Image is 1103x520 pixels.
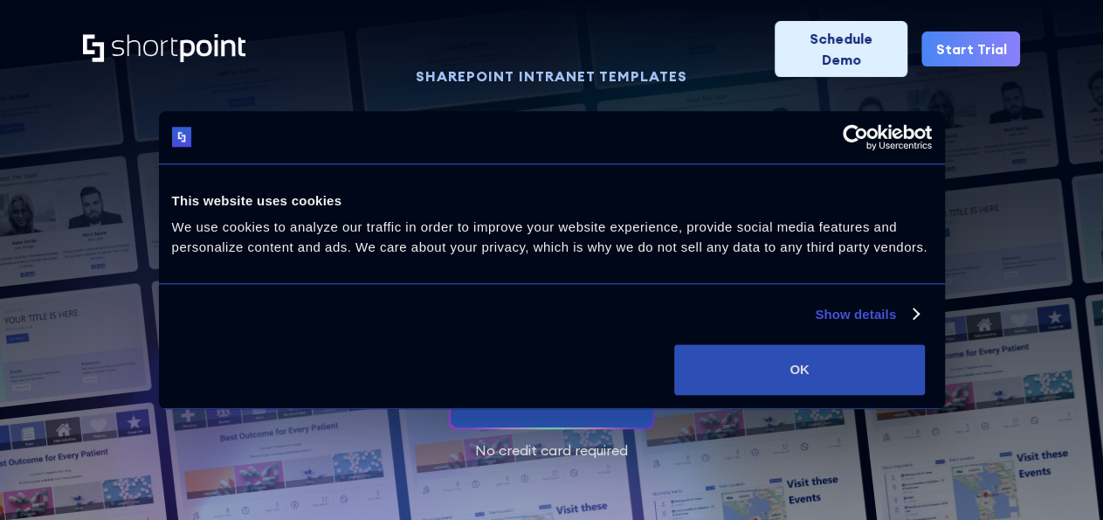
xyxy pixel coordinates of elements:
[921,31,1020,66] a: Start Trial
[779,124,932,150] a: Usercentrics Cookiebot - opens in a new window
[172,128,192,148] img: logo
[172,219,927,254] span: We use cookies to analyze our traffic in order to improve your website experience, provide social...
[143,309,961,336] p: Trusted by teams at NASA, Samsung and 1,500+ companies
[83,34,245,64] a: Home
[172,191,932,211] div: This website uses cookies
[789,317,1103,520] iframe: Chat Widget
[674,344,925,395] button: OK
[83,443,1021,457] div: No credit card required
[815,304,918,325] a: Show details
[775,21,907,77] a: Schedule Demo
[143,110,961,295] h2: Design stunning SharePoint pages in minutes - no code, no hassle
